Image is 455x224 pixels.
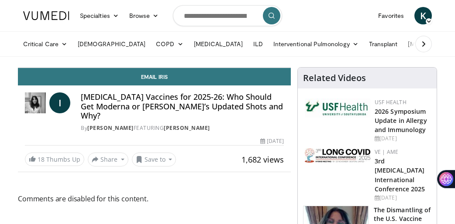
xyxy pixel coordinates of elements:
[124,7,164,24] a: Browse
[375,135,430,143] div: [DATE]
[303,73,366,83] h4: Related Videos
[23,11,69,20] img: VuMedi Logo
[375,107,427,134] a: 2026 Symposium Update in Allergy and Immunology
[164,124,210,132] a: [PERSON_NAME]
[25,153,84,166] a: 18 Thumbs Up
[87,124,134,132] a: [PERSON_NAME]
[241,154,284,165] span: 1,682 views
[49,92,70,113] a: I
[414,7,432,24] a: K
[81,92,284,121] h4: [MEDICAL_DATA] Vaccines for 2025-26: Who Should Get Moderna or [PERSON_NAME]’s Updated Shots and ...
[260,137,284,145] div: [DATE]
[375,148,398,156] a: VE | AME
[189,35,248,53] a: [MEDICAL_DATA]
[268,35,364,53] a: Interventional Pulmonology
[72,35,151,53] a: [DEMOGRAPHIC_DATA]
[373,7,409,24] a: Favorites
[375,98,407,106] a: USF Health
[75,7,124,24] a: Specialties
[38,155,45,163] span: 18
[151,35,188,53] a: COPD
[248,35,268,53] a: ILD
[364,35,403,53] a: Transplant
[305,98,370,118] img: 6ba8804a-8538-4002-95e7-a8f8012d4a11.png.150x105_q85_autocrop_double_scale_upscale_version-0.2.jpg
[375,194,430,202] div: [DATE]
[88,153,128,166] button: Share
[132,153,176,166] button: Save to
[25,92,46,113] img: Dr. Iris Gorfinkel
[18,35,72,53] a: Critical Care
[81,124,284,132] div: By FEATURING
[305,148,370,163] img: a2792a71-925c-4fc2-b8ef-8d1b21aec2f7.png.150x105_q85_autocrop_double_scale_upscale_version-0.2.jpg
[375,157,425,193] a: 3rd [MEDICAL_DATA] International Conference 2025
[173,5,282,26] input: Search topics, interventions
[18,193,291,204] span: Comments are disabled for this content.
[18,68,291,85] a: Email Iris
